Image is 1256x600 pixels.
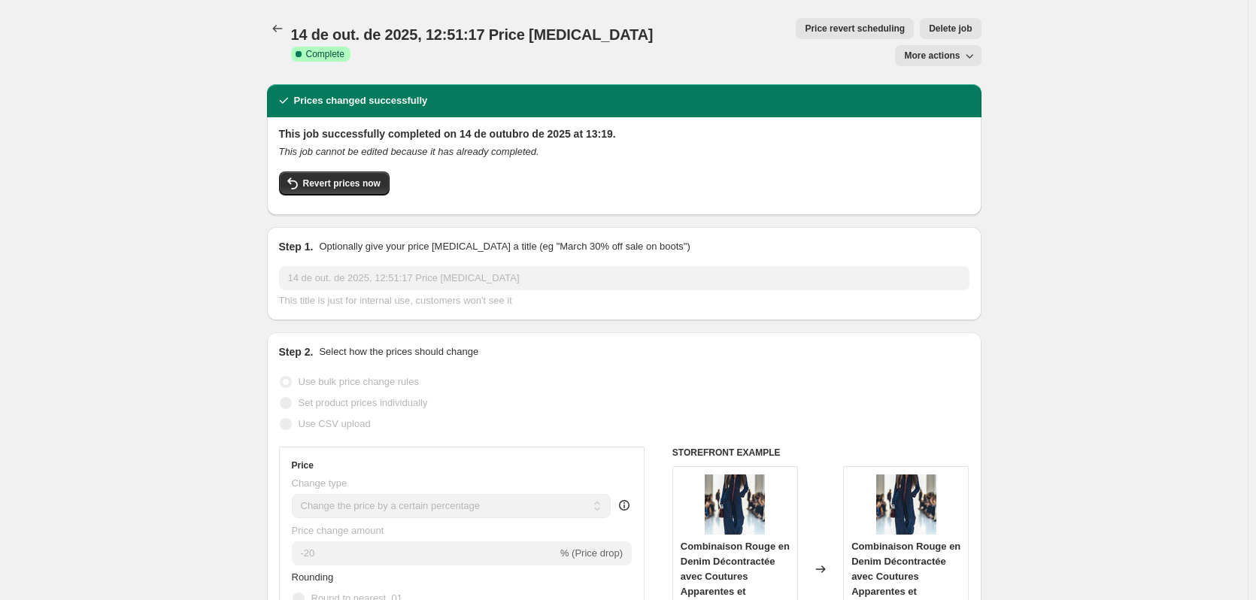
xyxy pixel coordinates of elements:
[279,239,314,254] h2: Step 1.
[294,93,428,108] h2: Prices changed successfully
[805,23,905,35] span: Price revert scheduling
[617,498,632,513] div: help
[560,547,623,559] span: % (Price drop)
[292,525,384,536] span: Price change amount
[306,48,344,60] span: Complete
[292,571,334,583] span: Rounding
[279,295,512,306] span: This title is just for internal use, customers won't see it
[299,376,419,387] span: Use bulk price change rules
[292,477,347,489] span: Change type
[895,45,981,66] button: More actions
[299,418,371,429] span: Use CSV upload
[292,541,557,565] input: -15
[876,474,936,535] img: jpg_7b46f1d8-3a1d-4cf6-84c2-98f04ef06b4f_80x.jpg
[920,18,981,39] button: Delete job
[279,126,969,141] h2: This job successfully completed on 14 de outubro de 2025 at 13:19.
[319,239,690,254] p: Optionally give your price [MEDICAL_DATA] a title (eg "March 30% off sale on boots")
[904,50,960,62] span: More actions
[279,344,314,359] h2: Step 2.
[267,18,288,39] button: Price change jobs
[279,146,539,157] i: This job cannot be edited because it has already completed.
[299,397,428,408] span: Set product prices individually
[303,177,381,189] span: Revert prices now
[279,171,390,195] button: Revert prices now
[279,266,969,290] input: 30% off holiday sale
[705,474,765,535] img: jpg_7b46f1d8-3a1d-4cf6-84c2-98f04ef06b4f_80x.jpg
[292,459,314,471] h3: Price
[929,23,972,35] span: Delete job
[319,344,478,359] p: Select how the prices should change
[672,447,969,459] h6: STOREFRONT EXAMPLE
[796,18,914,39] button: Price revert scheduling
[291,26,654,43] span: 14 de out. de 2025, 12:51:17 Price [MEDICAL_DATA]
